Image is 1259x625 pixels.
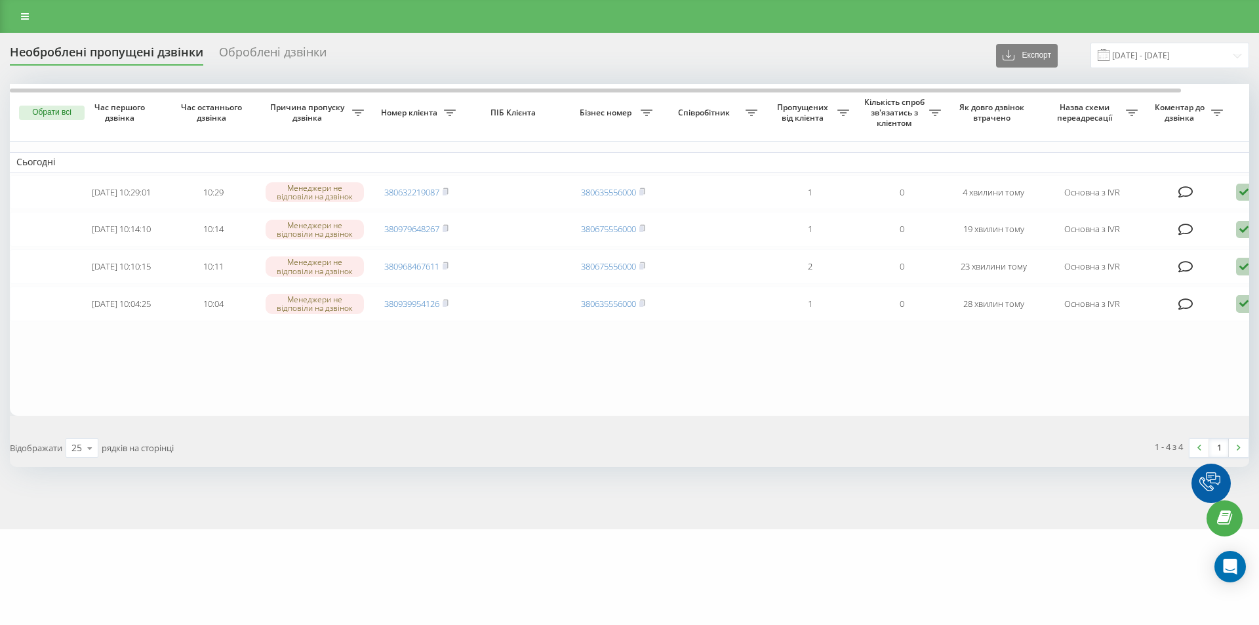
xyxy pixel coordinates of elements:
[764,212,856,247] td: 1
[10,442,62,454] span: Відображати
[266,102,352,123] span: Причина пропуску дзвінка
[581,260,636,272] a: 380675556000
[1039,287,1144,321] td: Основна з IVR
[581,298,636,310] a: 380635556000
[473,108,556,118] span: ПІБ Клієнта
[167,287,259,321] td: 10:04
[948,175,1039,210] td: 4 хвилини тому
[764,175,856,210] td: 1
[1151,102,1211,123] span: Коментар до дзвінка
[856,212,948,247] td: 0
[75,175,167,210] td: [DATE] 10:29:01
[10,45,203,66] div: Необроблені пропущені дзвінки
[71,441,82,454] div: 25
[948,212,1039,247] td: 19 хвилин тому
[167,249,259,284] td: 10:11
[219,45,327,66] div: Оброблені дзвінки
[75,287,167,321] td: [DATE] 10:04:25
[856,287,948,321] td: 0
[377,108,444,118] span: Номер клієнта
[764,287,856,321] td: 1
[948,287,1039,321] td: 28 хвилин тому
[19,106,85,120] button: Обрати всі
[1214,551,1246,582] div: Open Intercom Messenger
[856,175,948,210] td: 0
[86,102,157,123] span: Час першого дзвінка
[75,212,167,247] td: [DATE] 10:14:10
[384,223,439,235] a: 380979648267
[581,223,636,235] a: 380675556000
[996,44,1058,68] button: Експорт
[167,212,259,247] td: 10:14
[574,108,641,118] span: Бізнес номер
[856,249,948,284] td: 0
[178,102,249,123] span: Час останнього дзвінка
[1039,212,1144,247] td: Основна з IVR
[102,442,174,454] span: рядків на сторінці
[1039,175,1144,210] td: Основна з IVR
[770,102,837,123] span: Пропущених від клієнта
[948,249,1039,284] td: 23 хвилини тому
[75,249,167,284] td: [DATE] 10:10:15
[384,260,439,272] a: 380968467611
[266,256,364,276] div: Менеджери не відповіли на дзвінок
[1046,102,1126,123] span: Назва схеми переадресації
[581,186,636,198] a: 380635556000
[1155,440,1183,453] div: 1 - 4 з 4
[958,102,1029,123] span: Як довго дзвінок втрачено
[1039,249,1144,284] td: Основна з IVR
[764,249,856,284] td: 2
[266,294,364,313] div: Менеджери не відповіли на дзвінок
[167,175,259,210] td: 10:29
[1209,439,1229,457] a: 1
[862,97,929,128] span: Кількість спроб зв'язатись з клієнтом
[666,108,746,118] span: Співробітник
[384,298,439,310] a: 380939954126
[266,220,364,239] div: Менеджери не відповіли на дзвінок
[266,182,364,202] div: Менеджери не відповіли на дзвінок
[384,186,439,198] a: 380632219087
